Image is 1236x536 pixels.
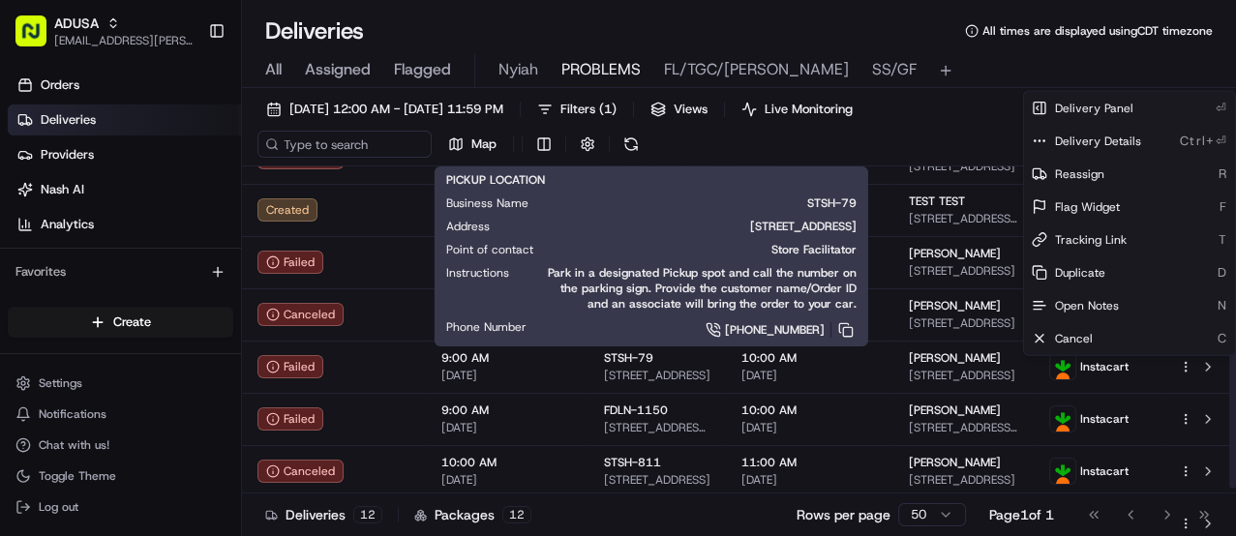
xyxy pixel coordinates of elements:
span: Reassign [1055,166,1104,182]
input: Type to search [257,131,432,158]
span: Open Notes [1055,298,1119,313]
span: 9:00 AM [441,402,573,418]
div: Failed [257,407,323,431]
div: 📗 [19,283,35,298]
div: Deliveries [265,505,382,524]
span: STSH-79 [604,350,653,366]
span: Assigned [305,58,371,81]
span: [PHONE_NUMBER] [725,322,825,338]
span: SS/GF [872,58,917,81]
span: Deliveries [41,111,96,129]
span: Point of contact [446,242,533,257]
img: Nash [19,19,58,58]
p: Rows per page [797,505,890,524]
span: [DATE] [741,420,878,435]
span: Ctrl+⏎ [1180,133,1227,150]
span: TEST TEST [909,194,965,209]
span: Analytics [41,216,94,233]
span: Providers [41,146,94,164]
span: Instacart [1080,411,1129,427]
a: 💻API Documentation [156,273,318,308]
span: Orders [41,76,79,94]
div: We're available if you need us! [66,204,245,220]
span: [STREET_ADDRESS] [909,315,1018,331]
span: Chat with us! [39,437,109,453]
div: Favorites [8,256,233,287]
span: 9:00 AM [441,350,573,366]
span: Notifications [39,406,106,422]
span: Address [446,219,490,234]
p: Welcome 👋 [19,77,352,108]
span: Cancel [1055,331,1093,346]
span: T [1218,231,1226,249]
button: Refresh [618,131,645,158]
span: Log out [39,499,78,515]
div: Failed [257,251,323,274]
span: [DATE] [441,472,573,488]
span: FL/TGC/[PERSON_NAME] [664,58,849,81]
span: API Documentation [183,281,311,300]
span: STSH-811 [604,455,661,470]
span: Views [674,101,708,118]
span: [DATE] [741,368,878,383]
button: Start new chat [329,191,352,214]
a: [PHONE_NUMBER] [558,319,857,341]
img: profile_instacart_ahold_partner.png [1050,459,1075,484]
span: [DATE] [441,420,573,435]
span: Duplicate [1055,265,1105,281]
span: 11:00 AM [741,455,878,470]
span: Nash AI [41,181,84,198]
span: R [1218,165,1226,183]
a: 📗Knowledge Base [12,273,156,308]
span: C [1217,330,1226,347]
span: D [1217,264,1226,282]
span: [STREET_ADDRESS] [909,472,1018,488]
span: [STREET_ADDRESS][PERSON_NAME] [604,420,710,435]
span: 10:00 AM [441,455,573,470]
span: [DATE] [441,368,573,383]
h1: Deliveries [265,15,364,46]
span: Knowledge Base [39,281,148,300]
div: Page 1 of 1 [989,505,1054,524]
span: [STREET_ADDRESS] [909,159,1018,174]
span: N [1217,297,1226,314]
span: Instructions [446,265,509,281]
img: 1736555255976-a54dd68f-1ca7-489b-9aae-adbdc363a1c4 [19,185,54,220]
span: Filters [560,101,617,118]
span: [PERSON_NAME] [909,350,1001,366]
span: Tracking Link [1055,232,1127,248]
span: [PERSON_NAME] [909,455,1001,470]
img: profile_instacart_ahold_partner.png [1050,406,1075,432]
span: [EMAIL_ADDRESS][PERSON_NAME][DOMAIN_NAME] [54,33,193,48]
div: Canceled [257,303,344,326]
span: Live Monitoring [765,101,853,118]
img: profile_instacart_ahold_partner.png [1050,354,1075,379]
a: Powered byPylon [136,327,234,342]
span: Toggle Theme [39,468,116,484]
span: Park in a designated Pickup spot and call the number on the parking sign. Provide the customer na... [540,265,857,312]
span: [STREET_ADDRESS] [909,263,1018,279]
span: Pylon [193,328,234,342]
span: Delivery Panel [1055,101,1133,116]
span: FDLN-1150 [604,402,668,418]
span: Store Facilitator [564,242,857,257]
span: [PERSON_NAME] [909,246,1001,261]
span: ⏎ [1215,100,1226,117]
span: F [1219,198,1226,216]
span: Flagged [394,58,451,81]
span: Create [113,313,151,331]
span: Instacart [1080,359,1129,374]
span: [DATE] [741,472,878,488]
span: [DATE] 12:00 AM - [DATE] 11:59 PM [289,101,503,118]
div: 12 [502,506,531,523]
span: [PERSON_NAME] [909,298,1001,313]
div: Failed [257,355,323,378]
span: Business Name [446,195,528,211]
span: Instacart [1080,463,1129,479]
span: [STREET_ADDRESS] [604,368,710,383]
span: [STREET_ADDRESS] [604,472,710,488]
span: [STREET_ADDRESS] [521,219,857,234]
span: Settings [39,375,82,391]
div: Packages [414,505,531,524]
div: Canceled [257,460,344,483]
